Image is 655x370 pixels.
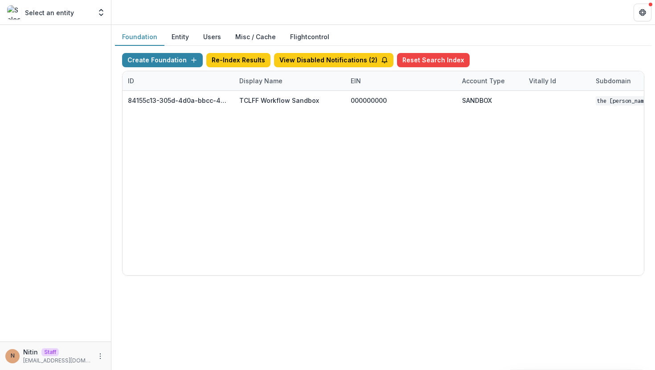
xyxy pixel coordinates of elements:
button: View Disabled Notifications (2) [274,53,393,67]
p: Select an entity [25,8,74,17]
div: Vitally Id [524,71,590,90]
button: Get Help [634,4,651,21]
button: Misc / Cache [228,28,283,46]
div: Account Type [457,76,510,85]
div: Nitin [11,353,15,359]
button: Re-Index Results [206,53,270,67]
button: Entity [164,28,196,46]
button: More [95,351,106,362]
div: 84155c13-305d-4d0a-bbcc-4e8fb1a9ec77 [128,96,229,105]
div: EIN [345,71,457,90]
div: ID [123,76,139,85]
button: Users [196,28,228,46]
button: Reset Search Index [397,53,470,67]
div: 000000000 [351,96,387,105]
div: TCLFF Workflow Sandbox [239,96,319,105]
a: Flightcontrol [290,32,329,41]
div: Subdomain [590,76,636,85]
div: Vitally Id [524,76,561,85]
div: Display Name [234,71,345,90]
p: Nitin [23,347,38,357]
div: ID [123,71,234,90]
div: Account Type [457,71,524,90]
button: Foundation [115,28,164,46]
button: Create Foundation [122,53,203,67]
div: EIN [345,76,366,85]
button: Open entity switcher [95,4,107,21]
div: Display Name [234,76,288,85]
p: [EMAIL_ADDRESS][DOMAIN_NAME] [23,357,91,365]
img: Select an entity [7,5,21,20]
p: Staff [41,348,59,356]
div: SANDBOX [462,96,492,105]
